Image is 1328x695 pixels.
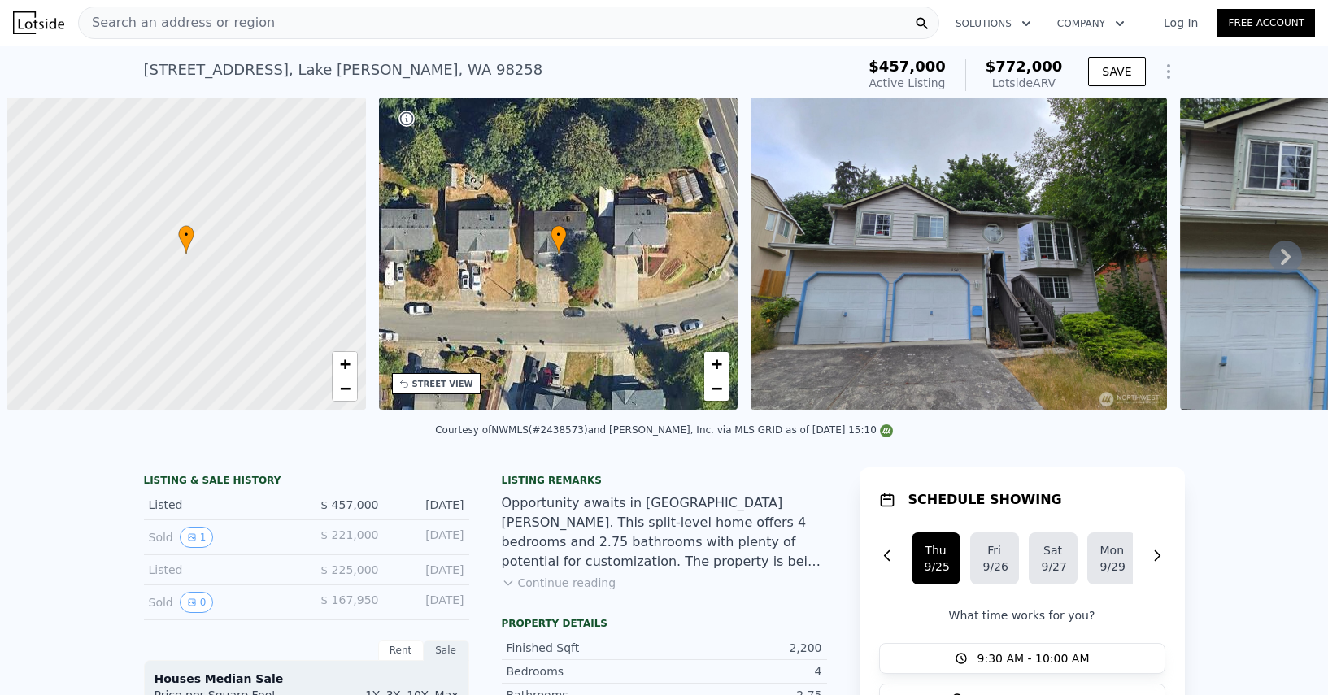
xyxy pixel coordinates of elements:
div: [STREET_ADDRESS] , Lake [PERSON_NAME] , WA 98258 [144,59,543,81]
img: Lotside [13,11,64,34]
div: Finished Sqft [507,640,664,656]
div: [DATE] [392,562,464,578]
button: SAVE [1088,57,1145,86]
button: Sat9/27 [1029,532,1078,584]
span: − [339,378,350,398]
div: STREET VIEW [412,378,473,390]
button: Thu9/25 [912,532,960,584]
div: Sold [149,527,294,548]
div: 2,200 [664,640,822,656]
div: • [551,225,567,254]
div: 9/29 [1100,558,1123,575]
span: $ 167,950 [320,593,378,606]
div: Opportunity awaits in [GEOGRAPHIC_DATA][PERSON_NAME]. This split-level home offers 4 bedrooms and... [502,493,827,571]
button: Show Options [1152,55,1185,88]
button: Fri9/26 [970,532,1019,584]
button: Company [1044,9,1138,38]
span: Active Listing [869,76,946,89]
div: Sold [149,592,294,613]
a: Zoom out [333,376,357,401]
span: $457,000 [869,58,946,75]
span: 9:30 AM - 10:00 AM [977,650,1090,667]
div: Courtesy of NWMLS (#2438573) and [PERSON_NAME], Inc. via MLS GRID as of [DATE] 15:10 [435,424,893,436]
span: • [178,228,194,242]
div: Sat [1042,542,1065,558]
div: Bedrooms [507,663,664,680]
button: Continue reading [502,575,616,591]
a: Log In [1144,15,1217,31]
span: + [712,354,722,374]
span: $ 221,000 [320,528,378,541]
div: [DATE] [392,497,464,513]
div: Lotside ARV [986,75,1063,91]
span: − [712,378,722,398]
div: Fri [983,542,1006,558]
a: Zoom in [704,352,729,376]
a: Zoom out [704,376,729,401]
span: $ 225,000 [320,563,378,576]
button: View historical data [180,592,214,613]
div: [DATE] [392,592,464,613]
span: Search an address or region [79,13,275,33]
div: Property details [502,617,827,630]
h1: SCHEDULE SHOWING [908,490,1062,510]
div: 9/27 [1042,558,1065,575]
button: View historical data [180,527,214,548]
button: Solutions [943,9,1044,38]
a: Zoom in [333,352,357,376]
div: Mon [1100,542,1123,558]
span: $772,000 [986,58,1063,75]
button: Mon9/29 [1087,532,1136,584]
div: Listing remarks [502,474,827,487]
img: Sale: 169799217 Parcel: 103485587 [751,98,1166,410]
span: $ 457,000 [320,498,378,511]
p: What time works for you? [879,607,1165,623]
div: [DATE] [392,527,464,548]
div: 4 [664,663,822,680]
span: + [339,354,350,374]
button: 9:30 AM - 10:00 AM [879,643,1165,674]
div: 9/26 [983,558,1006,575]
img: NWMLS Logo [880,424,893,437]
div: Listed [149,562,294,578]
a: Free Account [1217,9,1315,37]
div: Houses Median Sale [155,671,459,687]
div: LISTING & SALE HISTORY [144,474,469,490]
div: Thu [925,542,947,558]
div: 9/25 [925,558,947,575]
div: Listed [149,497,294,513]
span: • [551,228,567,242]
div: Rent [378,640,424,661]
div: • [178,225,194,254]
div: Sale [424,640,469,661]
